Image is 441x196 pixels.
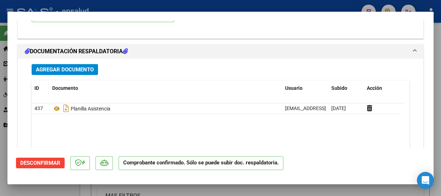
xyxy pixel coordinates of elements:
[331,105,346,111] span: [DATE]
[52,85,78,91] span: Documento
[49,81,282,96] datatable-header-cell: Documento
[20,160,60,166] span: Desconfirmar
[52,106,110,111] span: Planilla Asistencia
[328,81,364,96] datatable-header-cell: Subido
[36,66,94,73] span: Agregar Documento
[25,47,128,56] h1: DOCUMENTACIÓN RESPALDATORIA
[61,103,71,114] i: Descargar documento
[34,85,39,91] span: ID
[32,81,49,96] datatable-header-cell: ID
[119,156,283,170] p: Comprobante confirmado. Sólo se puede subir doc. respaldatoria.
[367,85,382,91] span: Acción
[364,81,399,96] datatable-header-cell: Acción
[282,81,328,96] datatable-header-cell: Usuario
[285,85,303,91] span: Usuario
[18,44,423,59] mat-expansion-panel-header: DOCUMENTACIÓN RESPALDATORIA
[16,158,65,168] button: Desconfirmar
[32,64,98,75] button: Agregar Documento
[417,172,434,189] div: Open Intercom Messenger
[331,85,347,91] span: Subido
[34,105,43,111] span: 437
[285,105,405,111] span: [EMAIL_ADDRESS][DOMAIN_NAME] - [PERSON_NAME]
